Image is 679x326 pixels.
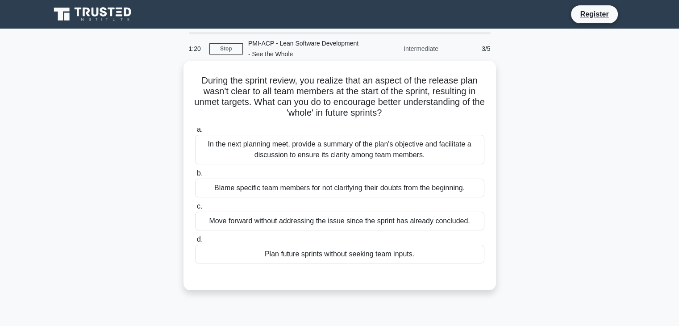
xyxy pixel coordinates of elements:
div: In the next planning meet, provide a summary of the plan's objective and facilitate a discussion ... [195,135,484,164]
div: Blame specific team members for not clarifying their doubts from the beginning. [195,179,484,197]
div: 1:20 [183,40,209,58]
div: 3/5 [444,40,496,58]
span: b. [197,169,203,177]
div: Move forward without addressing the issue since the sprint has already concluded. [195,212,484,230]
a: Register [575,8,614,20]
span: d. [197,235,203,243]
div: Plan future sprints without seeking team inputs. [195,245,484,263]
span: c. [197,202,202,210]
h5: During the sprint review, you realize that an aspect of the release plan wasn't clear to all team... [194,75,485,119]
a: Stop [209,43,243,54]
div: Intermediate [366,40,444,58]
span: a. [197,125,203,133]
div: PMI-ACP - Lean Software Development - See the Whole [243,34,366,63]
